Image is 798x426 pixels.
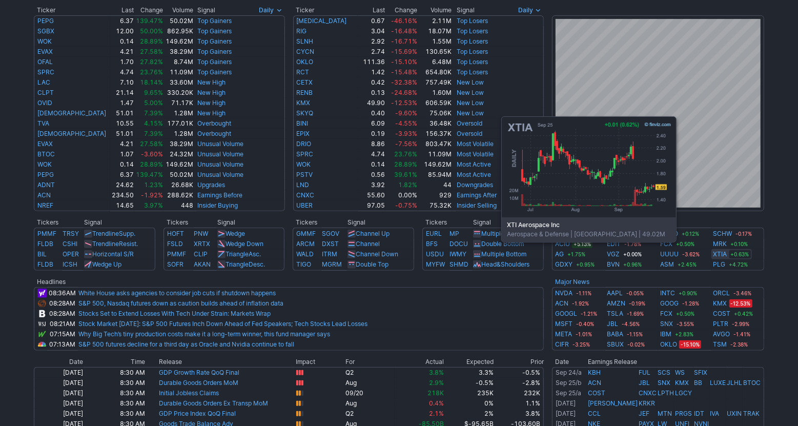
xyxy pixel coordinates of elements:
td: 3.04 [358,26,385,36]
a: LGCY [675,389,692,397]
td: 1.28M [163,129,194,139]
a: KMX [675,379,689,387]
a: NREF [37,201,53,209]
a: SBUX [607,339,624,350]
span: 4.15% [144,119,163,127]
a: Oversold [457,130,482,137]
a: ARCM [296,240,315,248]
a: GMMF [296,230,316,237]
a: BINI [297,119,309,127]
td: 2.92 [358,36,385,47]
a: TrendlineSupp. [92,230,135,237]
a: Horizontal S/R [92,250,134,258]
a: LAC [37,78,50,86]
th: Volume [163,5,194,15]
a: MTN [658,410,672,417]
a: ACN [555,298,568,309]
td: 0.40 [358,108,385,118]
a: Stock Market [DATE]: S&P 500 Futures Inch Down Ahead of Fed Speakers; Tech Stocks Lead Losses [78,320,367,328]
td: 10.55 [110,118,134,129]
a: IBM [660,329,671,339]
a: ACN [588,379,601,387]
span: 27.58% [140,48,163,55]
a: BTOC [743,379,761,387]
th: Volume [418,5,453,15]
a: [DEMOGRAPHIC_DATA] [37,130,106,137]
a: CIFR [555,339,569,350]
a: UUUU [660,249,679,259]
a: USDU [426,250,444,258]
a: [DATE] [556,410,576,417]
a: TIGO [296,260,311,268]
td: 2.11M [418,15,453,26]
a: DXST [322,240,339,248]
a: BFS [426,240,438,248]
a: Unusual Volume [197,160,243,168]
a: SOFR [167,260,183,268]
th: Ticker [293,5,358,15]
a: WOK [37,37,52,45]
td: 71.17K [163,98,194,108]
a: JLHL [727,379,742,387]
a: GOOG [660,298,679,309]
span: -16.71% [392,37,418,45]
td: 38.29M [163,47,194,57]
span: 50.00% [140,27,163,35]
a: Upgrades [197,181,225,189]
a: TSLA [607,309,624,319]
img: chart.ashx [506,121,672,213]
span: -15.10% [392,58,418,66]
td: 330.20K [163,88,194,98]
a: WOK [37,160,52,168]
a: KBH [588,369,601,376]
a: BIL [37,250,47,258]
td: 0.42 [358,77,385,88]
a: Channel Up [356,230,390,237]
a: AG [555,249,564,259]
a: JEF [639,410,649,417]
a: SNX [658,379,670,387]
a: FSLD [167,240,183,248]
a: PEPG [37,17,54,25]
a: Unusual Volume [197,150,243,158]
a: [DEMOGRAPHIC_DATA] [37,109,106,117]
td: 36.48K [418,118,453,129]
a: XRTX [194,240,210,248]
td: 1.70 [110,57,134,67]
a: FLDB [37,240,53,248]
td: 49.90 [358,98,385,108]
a: JBL [639,379,650,387]
a: MRK [713,239,727,249]
td: 1.42 [358,67,385,77]
a: ORCL [713,288,730,298]
a: Unusual Volume [197,140,243,148]
a: BB [694,379,702,387]
span: Signal [197,6,215,14]
a: CLIP [194,250,208,258]
td: 6.09 [358,118,385,129]
a: BTOC [37,150,55,158]
a: TriangleDesc. [226,260,265,268]
a: TrendlineResist. [92,240,138,248]
a: Unusual Volume [197,171,243,178]
td: 21.14 [110,88,134,98]
a: Most Volatile [457,140,494,148]
a: CCL [588,410,601,417]
td: 18.07M [418,26,453,36]
td: 606.59K [418,98,453,108]
th: Change [134,5,164,15]
a: SPRC [37,68,54,76]
td: 1.28M [163,108,194,118]
a: TRAK [743,410,760,417]
span: -32.38% [392,78,418,86]
a: CYCN [297,48,315,55]
a: PLG [713,259,726,270]
a: MSFT [555,319,572,329]
span: -15.48% [392,68,418,76]
span: -15.69% [392,48,418,55]
a: New High [197,89,226,96]
td: 12.00 [110,26,134,36]
a: SNX [660,319,673,329]
a: ITRM [322,250,337,258]
span: 28.89% [140,37,163,45]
